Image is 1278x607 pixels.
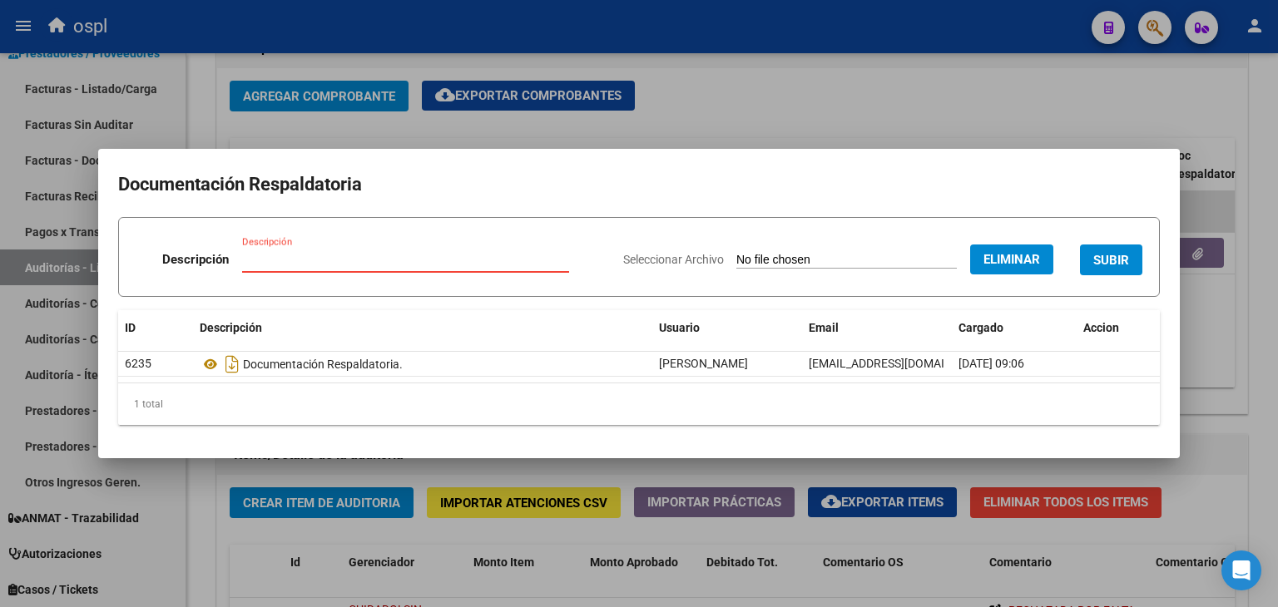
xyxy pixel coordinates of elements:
[659,321,700,334] span: Usuario
[970,244,1053,274] button: Eliminar
[200,321,262,334] span: Descripción
[983,252,1040,267] span: Eliminar
[125,321,136,334] span: ID
[125,357,151,370] span: 6235
[1083,321,1119,334] span: Accion
[1221,550,1261,590] div: Open Intercom Messenger
[958,321,1003,334] span: Cargado
[809,357,993,370] span: [EMAIL_ADDRESS][DOMAIN_NAME]
[193,310,652,346] datatable-header-cell: Descripción
[952,310,1077,346] datatable-header-cell: Cargado
[1093,253,1129,268] span: SUBIR
[162,250,229,269] p: Descripción
[659,357,748,370] span: [PERSON_NAME]
[200,351,646,378] div: Documentación Respaldatoria.
[118,310,193,346] datatable-header-cell: ID
[1080,244,1142,275] button: SUBIR
[118,169,1160,200] h2: Documentación Respaldatoria
[623,253,724,266] span: Seleccionar Archivo
[802,310,952,346] datatable-header-cell: Email
[1077,310,1160,346] datatable-header-cell: Accion
[118,383,1160,425] div: 1 total
[958,357,1024,370] span: [DATE] 09:06
[652,310,802,346] datatable-header-cell: Usuario
[809,321,839,334] span: Email
[221,351,243,378] i: Descargar documento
